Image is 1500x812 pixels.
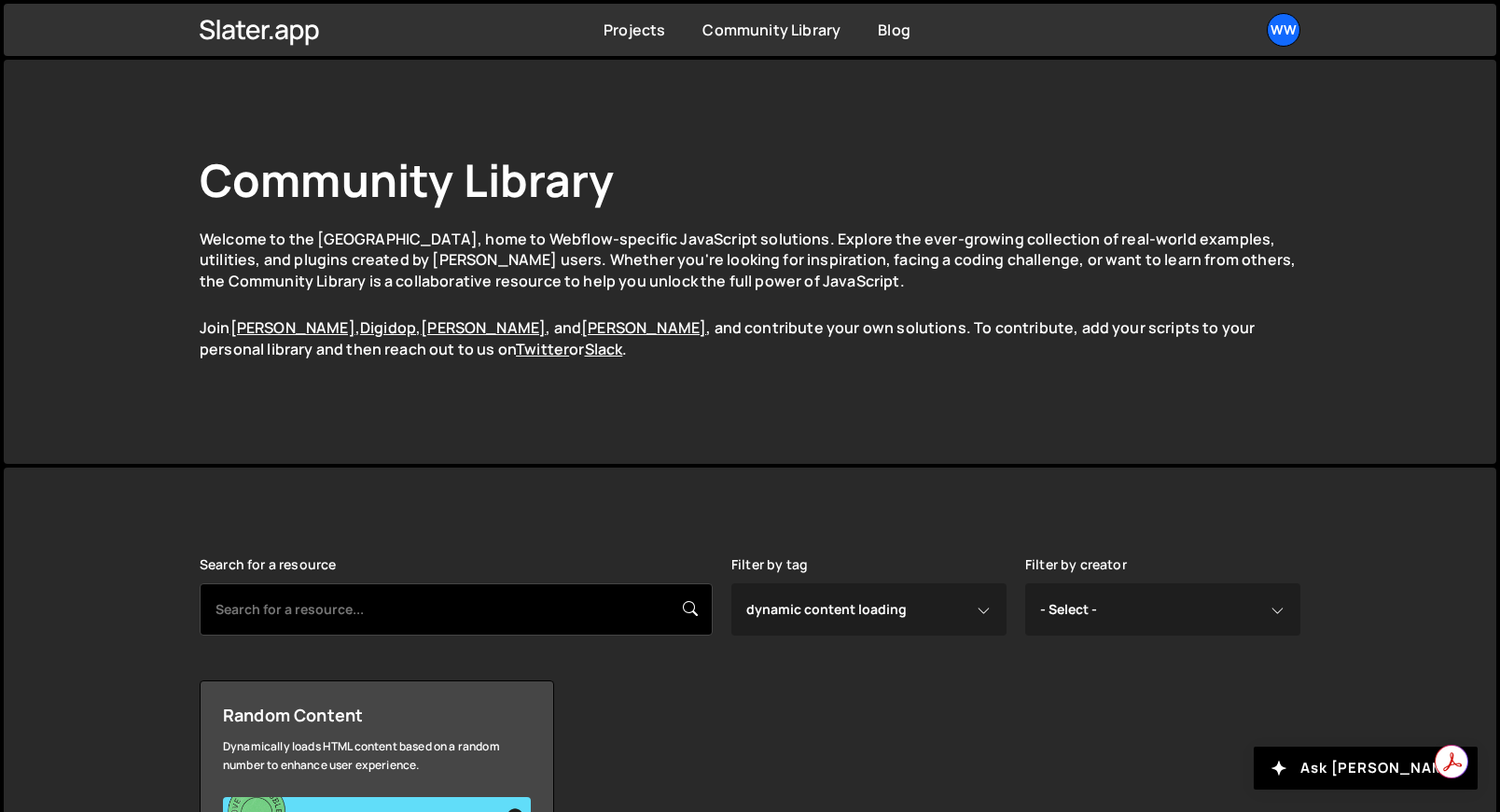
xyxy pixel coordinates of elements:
a: Slack [585,339,623,359]
a: ww [1267,13,1300,47]
input: Search for a resource... [200,583,713,636]
a: Blog [878,20,910,40]
label: Filter by tag [731,557,808,572]
p: Welcome to the [GEOGRAPHIC_DATA], home to Webflow-specific JavaScript solutions. Explore the ever... [200,229,1300,291]
a: Projects [604,20,665,40]
a: Twitter [516,339,569,359]
p: Join , , , and , and contribute your own solutions. To contribute, add your scripts to your perso... [200,317,1300,359]
a: [PERSON_NAME] [581,317,706,338]
div: Dynamically loads HTML content based on a random number to enhance user experience. [223,737,531,775]
label: Search for a resource [200,557,336,572]
h1: Community Library [200,149,1300,210]
a: [PERSON_NAME] [421,317,546,338]
a: Digidop [360,317,416,338]
a: [PERSON_NAME] [230,317,355,338]
label: Filter by creator [1025,557,1127,572]
div: Random Content [223,704,531,726]
a: Community Library [702,20,840,40]
button: Ask [PERSON_NAME] [1254,747,1478,790]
